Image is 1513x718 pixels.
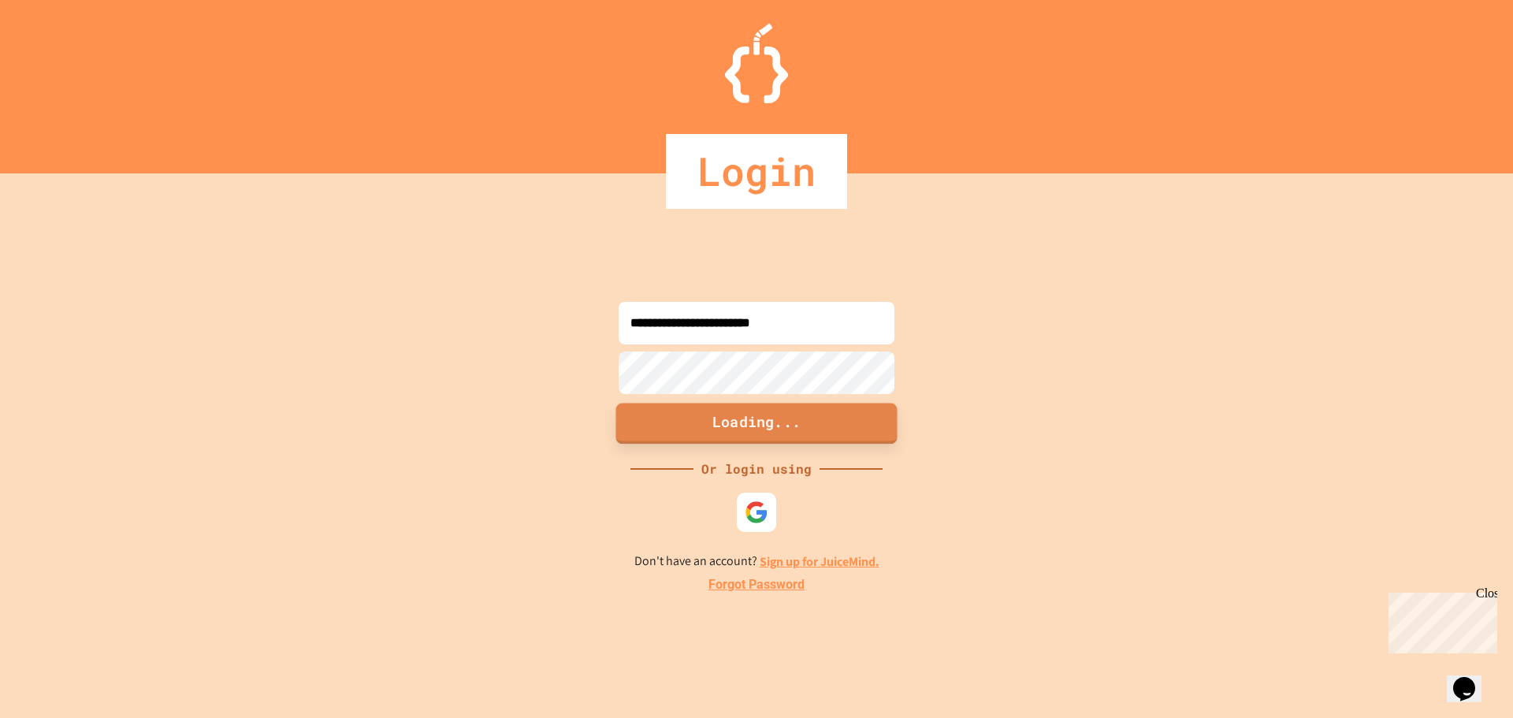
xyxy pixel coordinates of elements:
iframe: chat widget [1382,586,1497,653]
div: Or login using [693,459,820,478]
a: Sign up for JuiceMind. [760,553,879,570]
div: Chat with us now!Close [6,6,109,100]
button: Loading... [616,403,898,444]
iframe: chat widget [1447,655,1497,702]
p: Don't have an account? [634,552,879,571]
img: google-icon.svg [745,500,768,524]
a: Forgot Password [708,575,805,594]
img: Logo.svg [725,24,788,103]
div: Login [666,134,847,209]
